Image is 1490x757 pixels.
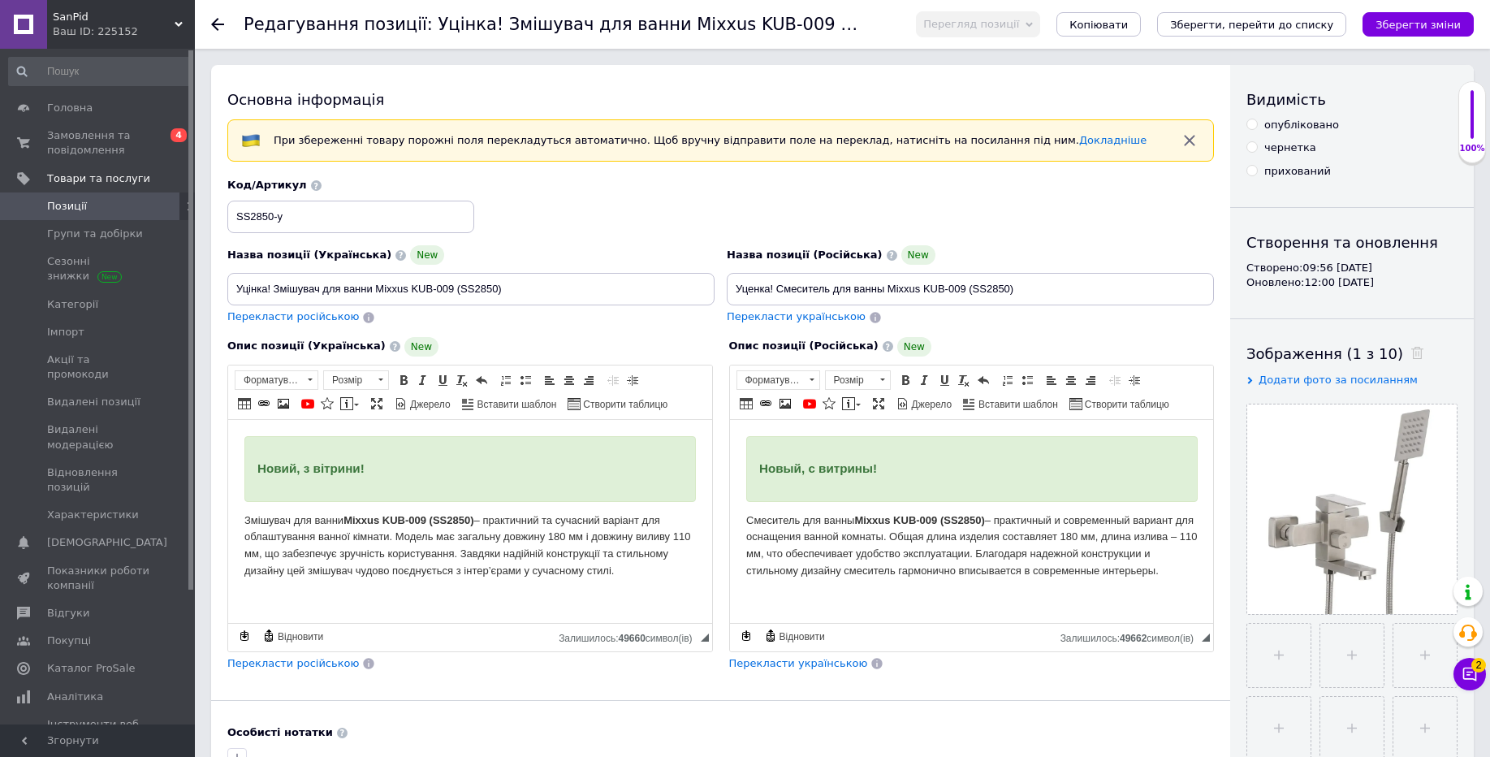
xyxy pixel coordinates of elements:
[1264,118,1339,132] div: опубліковано
[730,420,1214,623] iframe: Редактор, 10955E48-2B1E-4125-9790-09376FA51D15
[935,371,953,389] a: Підкреслений (Ctrl+U)
[235,627,253,645] a: Зробити резервну копію зараз
[47,171,150,186] span: Товари та послуги
[1458,81,1486,163] div: 100% Якість заповнення
[47,508,139,522] span: Характеристики
[414,371,432,389] a: Курсив (Ctrl+I)
[870,395,888,413] a: Максимізувати
[1120,633,1147,644] span: 49662
[227,310,359,322] span: Перекласти російською
[235,370,318,390] a: Форматування
[1060,629,1202,644] div: Кiлькiсть символiв
[244,15,919,34] h1: Редагування позиції: Уцінка! Змішувач для ванни Mixxus KUB-009 (SS2850)
[1264,141,1316,155] div: чернетка
[565,395,670,413] a: Створити таблицю
[777,630,825,644] span: Відновити
[47,254,150,283] span: Сезонні знижки
[1082,371,1099,389] a: По правому краю
[897,337,931,357] span: New
[736,370,820,390] a: Форматування
[460,395,559,413] a: Вставити шаблон
[227,249,391,261] span: Назва позиції (Українська)
[820,395,838,413] a: Вставити іконку
[1376,19,1461,31] i: Зберегти зміни
[392,395,453,413] a: Джерело
[1069,19,1128,31] span: Копіювати
[729,657,868,669] span: Перекласти українською
[1363,12,1474,37] button: Зберегти зміни
[395,371,412,389] a: Жирний (Ctrl+B)
[1202,634,1210,642] span: Потягніть для зміни розмірів
[560,371,578,389] a: По центру
[737,371,804,389] span: Форматування
[408,398,451,412] span: Джерело
[47,422,150,452] span: Видалені модерацією
[727,273,1214,305] input: Наприклад, H&M жіноча сукня зелена 38 розмір вечірня максі з блискітками
[235,371,302,389] span: Форматування
[961,395,1060,413] a: Вставити шаблон
[8,57,192,86] input: Пошук
[260,627,326,645] a: Відновити
[404,337,438,357] span: New
[274,395,292,413] a: Зображення
[701,634,709,642] span: Потягніть для зміни розмірів
[47,465,150,495] span: Відновлення позицій
[955,371,973,389] a: Видалити форматування
[453,371,471,389] a: Видалити форматування
[1157,12,1346,37] button: Зберегти, перейти до списку
[1170,19,1333,31] i: Зберегти, перейти до списку
[1125,371,1143,389] a: Збільшити відступ
[559,629,700,644] div: Кiлькiсть символiв
[47,227,143,241] span: Групи та добірки
[473,371,490,389] a: Повернути (Ctrl+Z)
[1246,232,1458,253] div: Створення та оновлення
[604,371,622,389] a: Зменшити відступ
[47,297,98,312] span: Категорії
[618,633,645,644] span: 49660
[47,634,91,648] span: Покупці
[235,395,253,413] a: Таблиця
[338,395,361,413] a: Вставити повідомлення
[47,661,135,676] span: Каталог ProSale
[1246,89,1458,110] div: Видимість
[227,89,1214,110] div: Основна інформація
[211,18,224,31] div: Повернутися назад
[1082,398,1169,412] span: Створити таблицю
[1079,134,1147,146] a: Докладніше
[1043,371,1060,389] a: По лівому краю
[47,690,103,704] span: Аналітика
[171,128,187,142] span: 4
[241,131,261,150] img: :flag-ua:
[727,310,866,322] span: Перекласти українською
[757,395,775,413] a: Вставити/Редагувати посилання (Ctrl+L)
[896,371,914,389] a: Жирний (Ctrl+B)
[475,398,557,412] span: Вставити шаблон
[255,395,273,413] a: Вставити/Редагувати посилання (Ctrl+L)
[624,371,641,389] a: Збільшити відступ
[227,657,359,669] span: Перекласти російською
[840,395,863,413] a: Вставити повідомлення
[228,420,712,623] iframe: Редактор, 4964DCCB-A8C6-4C3D-9452-9E29D96037F0
[826,371,875,389] span: Розмір
[1246,275,1458,290] div: Оновлено: 12:00 [DATE]
[1106,371,1124,389] a: Зменшити відступ
[227,726,333,738] b: Особисті нотатки
[1453,658,1486,690] button: Чат з покупцем2
[47,606,89,621] span: Відгуки
[47,101,93,115] span: Головна
[1062,371,1080,389] a: По центру
[47,325,84,340] span: Імпорт
[737,627,755,645] a: Зробити резервну копію зараз
[909,398,952,412] span: Джерело
[1067,395,1172,413] a: Створити таблицю
[729,340,879,352] span: Опис позиції (Російська)
[47,199,87,214] span: Позиції
[901,245,935,265] span: New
